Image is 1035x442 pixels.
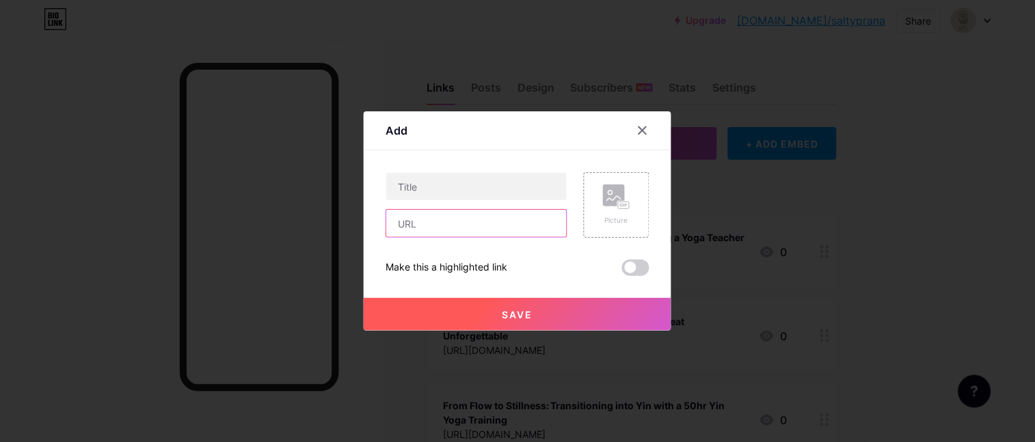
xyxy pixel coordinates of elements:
[386,173,567,200] input: Title
[502,309,533,320] span: Save
[364,298,671,331] button: Save
[386,210,567,237] input: URL
[386,260,507,276] div: Make this a highlighted link
[386,122,407,139] div: Add
[603,215,630,225] div: Picture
